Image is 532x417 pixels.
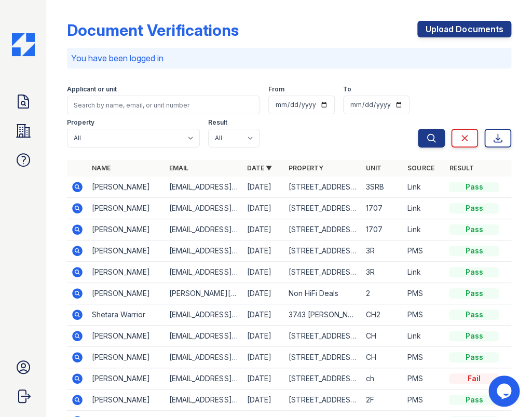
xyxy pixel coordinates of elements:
[407,164,434,172] a: Source
[284,347,362,368] td: [STREET_ADDRESS]
[362,240,403,262] td: 3R
[88,177,165,198] td: [PERSON_NAME]
[362,283,403,304] td: 2
[403,283,445,304] td: PMS
[449,331,499,341] div: Pass
[403,240,445,262] td: PMS
[343,85,351,93] label: To
[284,219,362,240] td: [STREET_ADDRESS]
[362,304,403,326] td: CH2
[165,198,242,219] td: [EMAIL_ADDRESS][DOMAIN_NAME]
[169,164,188,172] a: Email
[88,304,165,326] td: Shetara Warrior
[284,326,362,347] td: [STREET_ADDRESS]
[88,283,165,304] td: [PERSON_NAME]
[88,219,165,240] td: [PERSON_NAME]
[403,262,445,283] td: Link
[165,262,242,283] td: [EMAIL_ADDRESS][DOMAIN_NAME]
[165,304,242,326] td: [EMAIL_ADDRESS][DOMAIN_NAME]
[67,96,260,114] input: Search by name, email, or unit number
[243,262,284,283] td: [DATE]
[449,182,499,192] div: Pass
[88,198,165,219] td: [PERSON_NAME]
[362,262,403,283] td: 3R
[488,375,522,407] iframe: chat widget
[362,389,403,411] td: 2F
[449,164,473,172] a: Result
[243,283,284,304] td: [DATE]
[403,198,445,219] td: Link
[284,177,362,198] td: [STREET_ADDRESS]
[284,304,362,326] td: 3743 [PERSON_NAME]
[268,85,284,93] label: From
[362,347,403,368] td: CH
[362,368,403,389] td: ch
[67,118,94,127] label: Property
[88,368,165,389] td: [PERSON_NAME]
[243,177,284,198] td: [DATE]
[366,164,381,172] a: Unit
[417,21,511,37] a: Upload Documents
[165,177,242,198] td: [EMAIL_ADDRESS][DOMAIN_NAME]
[88,326,165,347] td: [PERSON_NAME]
[243,347,284,368] td: [DATE]
[289,164,323,172] a: Property
[449,395,499,405] div: Pass
[403,219,445,240] td: Link
[403,347,445,368] td: PMS
[449,373,499,384] div: Fail
[71,52,507,64] p: You have been logged in
[243,368,284,389] td: [DATE]
[403,177,445,198] td: Link
[92,164,111,172] a: Name
[449,310,499,320] div: Pass
[88,347,165,368] td: [PERSON_NAME]
[165,240,242,262] td: [EMAIL_ADDRESS][DOMAIN_NAME]
[403,326,445,347] td: Link
[88,262,165,283] td: [PERSON_NAME]
[243,198,284,219] td: [DATE]
[403,389,445,411] td: PMS
[243,389,284,411] td: [DATE]
[362,198,403,219] td: 1707
[208,118,227,127] label: Result
[67,85,117,93] label: Applicant or unit
[403,368,445,389] td: PMS
[449,224,499,235] div: Pass
[247,164,272,172] a: Date ▼
[165,219,242,240] td: [EMAIL_ADDRESS][DOMAIN_NAME]
[165,347,242,368] td: [EMAIL_ADDRESS][DOMAIN_NAME]
[449,246,499,256] div: Pass
[284,198,362,219] td: [STREET_ADDRESS]
[165,283,242,304] td: [PERSON_NAME][EMAIL_ADDRESS][DOMAIN_NAME]
[165,368,242,389] td: [EMAIL_ADDRESS][DOMAIN_NAME]
[88,389,165,411] td: [PERSON_NAME]
[362,326,403,347] td: CH
[12,33,35,56] img: CE_Icon_Blue-c292c112584629df590d857e76928e9f676e5b41ef8f769ba2f05ee15b207248.png
[449,203,499,213] div: Pass
[165,326,242,347] td: [EMAIL_ADDRESS][DOMAIN_NAME]
[449,352,499,362] div: Pass
[284,389,362,411] td: [STREET_ADDRESS][PERSON_NAME]
[284,283,362,304] td: Non HiFi Deals
[284,240,362,262] td: [STREET_ADDRESS][PERSON_NAME]
[88,240,165,262] td: [PERSON_NAME]
[449,267,499,277] div: Pass
[243,240,284,262] td: [DATE]
[362,177,403,198] td: 3SRB
[284,368,362,389] td: [STREET_ADDRESS]
[243,304,284,326] td: [DATE]
[165,389,242,411] td: [EMAIL_ADDRESS][DOMAIN_NAME]
[403,304,445,326] td: PMS
[284,262,362,283] td: [STREET_ADDRESS][PERSON_NAME]
[243,219,284,240] td: [DATE]
[449,288,499,299] div: Pass
[362,219,403,240] td: 1707
[243,326,284,347] td: [DATE]
[67,21,239,39] div: Document Verifications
